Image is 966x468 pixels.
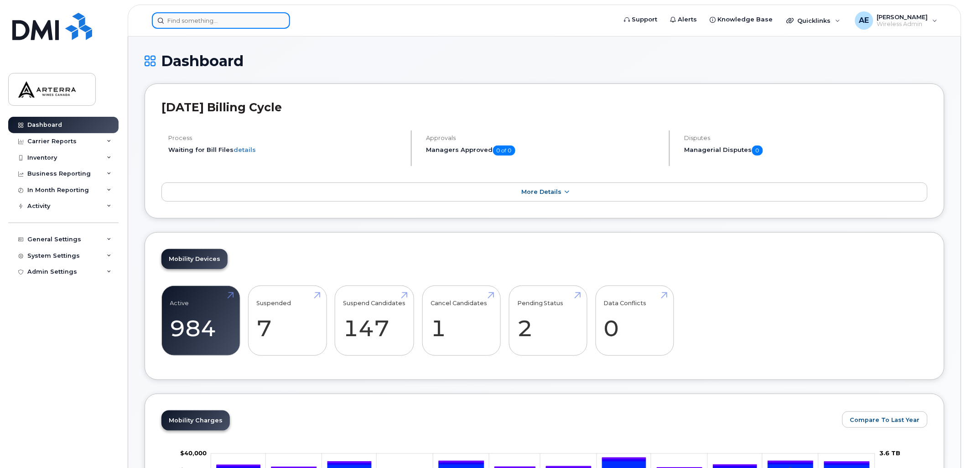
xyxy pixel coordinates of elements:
button: Compare To Last Year [842,411,928,428]
a: Data Conflicts 0 [604,291,665,351]
span: Compare To Last Year [850,416,920,424]
tspan: 3.6 TB [880,450,901,457]
h4: Approvals [426,135,661,141]
a: Mobility Charges [161,411,230,431]
a: Cancel Candidates 1 [431,291,492,351]
h1: Dashboard [145,53,945,69]
a: Active 984 [170,291,232,351]
span: 0 [752,146,763,156]
h5: Managers Approved [426,146,661,156]
g: $0 [180,450,207,457]
h2: [DATE] Billing Cycle [161,100,928,114]
tspan: $40,000 [180,450,207,457]
h5: Managerial Disputes [685,146,928,156]
span: More Details [521,188,561,195]
span: 0 of 0 [493,146,515,156]
a: Suspend Candidates 147 [343,291,406,351]
h4: Disputes [685,135,928,141]
a: Pending Status 2 [517,291,579,351]
a: details [234,146,256,153]
a: Suspended 7 [257,291,318,351]
a: Mobility Devices [161,249,228,269]
h4: Process [168,135,403,141]
li: Waiting for Bill Files [168,146,403,154]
